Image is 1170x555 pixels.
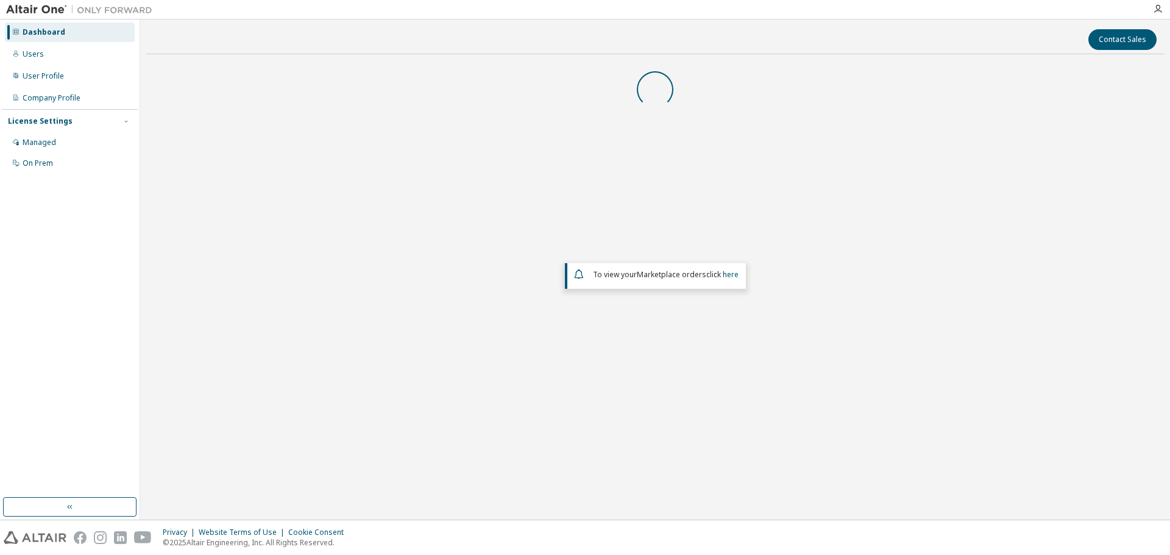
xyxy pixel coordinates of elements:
[23,27,65,37] div: Dashboard
[134,531,152,544] img: youtube.svg
[723,269,739,280] a: here
[23,49,44,59] div: Users
[23,158,53,168] div: On Prem
[23,93,80,103] div: Company Profile
[1088,29,1157,50] button: Contact Sales
[163,528,199,537] div: Privacy
[23,71,64,81] div: User Profile
[23,138,56,147] div: Managed
[4,531,66,544] img: altair_logo.svg
[593,269,739,280] span: To view your click
[199,528,288,537] div: Website Terms of Use
[288,528,351,537] div: Cookie Consent
[74,531,87,544] img: facebook.svg
[8,116,73,126] div: License Settings
[6,4,158,16] img: Altair One
[114,531,127,544] img: linkedin.svg
[637,269,706,280] em: Marketplace orders
[163,537,351,548] p: © 2025 Altair Engineering, Inc. All Rights Reserved.
[94,531,107,544] img: instagram.svg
